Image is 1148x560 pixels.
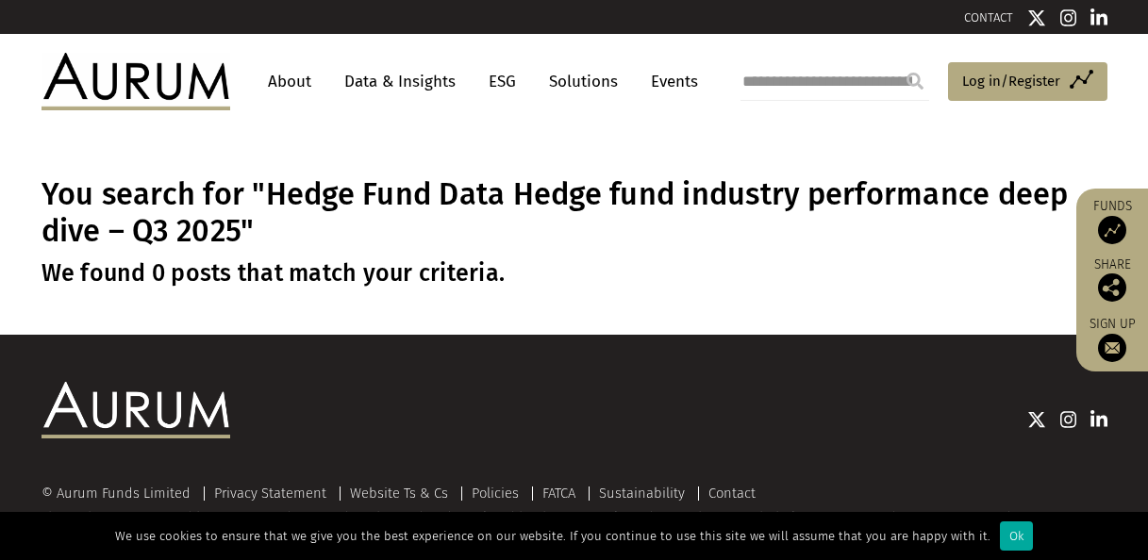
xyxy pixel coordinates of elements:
[1090,8,1107,27] img: Linkedin icon
[42,486,1107,543] div: This website is operated by Aurum Funds Limited, authorised and regulated by the Financial Conduc...
[1027,410,1046,429] img: Twitter icon
[1086,258,1139,302] div: Share
[599,485,685,502] a: Sustainability
[42,486,200,501] div: © Aurum Funds Limited
[214,485,326,502] a: Privacy Statement
[42,53,230,109] img: Aurum
[1098,273,1126,302] img: Share this post
[1000,521,1033,551] div: Ok
[540,64,627,99] a: Solutions
[42,382,230,438] img: Aurum Logo
[542,485,575,502] a: FATCA
[1098,216,1126,244] img: Access Funds
[258,64,321,99] a: About
[472,485,519,502] a: Policies
[1098,334,1126,362] img: Sign up to our newsletter
[42,259,1107,288] h3: We found 0 posts that match your criteria.
[948,62,1107,102] a: Log in/Register
[1090,410,1107,429] img: Linkedin icon
[350,485,448,502] a: Website Ts & Cs
[1086,198,1139,244] a: Funds
[1060,8,1077,27] img: Instagram icon
[962,70,1060,92] span: Log in/Register
[896,62,934,100] input: Submit
[1060,410,1077,429] img: Instagram icon
[641,64,698,99] a: Events
[1027,8,1046,27] img: Twitter icon
[42,176,1107,250] h1: You search for "Hedge Fund Data Hedge fund industry performance deep dive – Q3 2025"
[708,485,756,502] a: Contact
[479,64,525,99] a: ESG
[335,64,465,99] a: Data & Insights
[964,10,1013,25] a: CONTACT
[1086,316,1139,362] a: Sign up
